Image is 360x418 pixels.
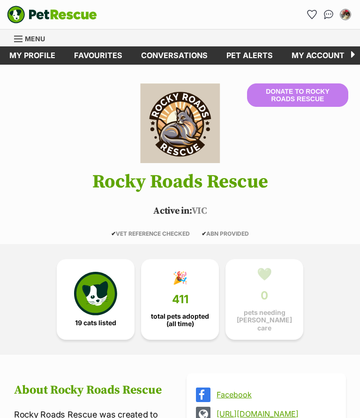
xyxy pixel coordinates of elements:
[324,10,334,19] img: chat-41dd97257d64d25036548639549fe6c8038ab92f7586957e7f3b1b290dea8141.svg
[57,259,135,340] a: 19 cats listed
[338,7,353,22] button: My account
[127,83,233,163] img: Rocky Roads Rescue
[304,7,353,22] ul: Account quick links
[257,267,272,281] div: 💚
[74,272,117,315] img: cat-icon-068c71abf8fe30c970a85cd354bc8e23425d12f6e8612795f06af48be43a487a.svg
[217,410,333,418] a: [URL][DOMAIN_NAME]
[111,230,190,237] span: VET REFERENCE CHECKED
[225,259,303,340] a: 💚 0 pets needing [PERSON_NAME] care
[75,319,116,327] span: 19 cats listed
[341,10,350,19] img: Lydia Green profile pic
[7,6,97,23] a: PetRescue
[65,46,132,65] a: Favourites
[149,313,211,328] span: total pets adopted (all time)
[304,7,319,22] a: Favourites
[7,6,97,23] img: logo-e224e6f780fb5917bec1dbf3a21bbac754714ae5b6737aabdf751b685950b380.svg
[282,46,354,65] a: My account
[217,46,282,65] a: Pet alerts
[111,230,116,237] icon: ✔
[141,259,219,340] a: 🎉 411 total pets adopted (all time)
[247,83,348,107] button: Donate to Rocky Roads Rescue
[202,230,206,237] icon: ✔
[14,383,173,397] h2: About Rocky Roads Rescue
[233,309,295,331] span: pets needing [PERSON_NAME] care
[321,7,336,22] a: Conversations
[172,271,187,285] div: 🎉
[14,30,52,46] a: Menu
[261,289,268,302] span: 0
[202,230,249,237] span: ABN PROVIDED
[132,46,217,65] a: conversations
[153,205,191,217] span: Active in:
[172,293,188,306] span: 411
[25,35,45,43] span: Menu
[217,390,333,399] a: Facebook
